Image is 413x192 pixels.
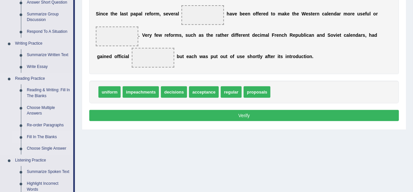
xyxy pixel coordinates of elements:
b: o [373,11,376,16]
b: r [164,32,166,38]
b: a [189,54,192,59]
b: i [305,54,307,59]
b: r [273,54,275,59]
b: c [301,54,304,59]
a: Choose Single Answer [24,143,73,155]
b: w [159,32,162,38]
b: V [142,32,145,38]
b: h [194,54,197,59]
b: f [154,32,156,38]
b: i [120,54,122,59]
b: W [301,11,306,16]
b: f [149,11,151,16]
b: o [114,54,117,59]
b: e [276,32,279,38]
b: r [145,11,146,16]
b: u [237,54,240,59]
b: a [282,11,284,16]
b: t [304,54,305,59]
b: e [255,32,258,38]
b: e [106,11,108,16]
b: r [315,11,317,16]
b: b [301,32,304,38]
b: r [227,32,229,38]
b: o [272,11,275,16]
b: d [355,32,358,38]
b: c [282,32,284,38]
b: l [268,32,269,38]
b: e [171,11,174,16]
b: c [192,54,194,59]
b: t [290,54,291,59]
b: s [281,54,283,59]
b: s [163,11,166,16]
b: e [242,54,245,59]
b: S [96,11,99,16]
b: i [336,32,337,38]
b: i [124,54,125,59]
span: uniform [98,86,121,98]
a: Choose Multiple Answers [24,102,73,119]
b: n [104,54,107,59]
b: r [174,11,175,16]
b: e [297,11,299,16]
b: e [363,11,365,16]
b: i [102,54,104,59]
b: e [259,11,261,16]
b: a [121,11,124,16]
b: f [235,32,237,38]
a: Summarize Written Text [24,49,73,61]
b: R [290,32,293,38]
b: l [128,54,129,59]
b: s [179,32,182,38]
b: h [250,54,253,59]
b: s [201,32,204,38]
b: b [177,54,180,59]
b: h [369,32,372,38]
b: e [145,32,147,38]
b: v [334,32,336,38]
b: r [241,32,243,38]
span: Drop target [181,5,224,25]
b: n [287,54,290,59]
b: t [248,32,250,38]
b: d [252,32,255,38]
b: v [232,11,235,16]
b: a [358,32,361,38]
b: f [268,54,269,59]
b: i [99,11,100,16]
b: c [344,32,347,38]
b: t [279,54,281,59]
b: e [166,11,168,16]
b: p [211,54,214,59]
b: t [220,32,222,38]
b: h [208,32,211,38]
b: e [115,11,117,16]
b: d [374,32,377,38]
b: n [279,32,282,38]
b: r [216,32,217,38]
b: t [269,54,271,59]
b: a [139,11,141,16]
b: t [216,54,218,59]
b: t [271,11,273,16]
b: u [299,54,301,59]
b: p [130,11,133,16]
b: g [97,54,100,59]
b: o [253,11,256,16]
b: r [261,11,263,16]
b: t [257,54,259,59]
b: o [230,54,233,59]
b: a [217,32,220,38]
b: c [306,32,309,38]
b: t [126,11,128,16]
b: o [348,11,351,16]
b: e [337,32,340,38]
b: p [136,11,139,16]
b: c [191,32,193,38]
span: acceptance [189,86,219,98]
b: l [259,54,260,59]
b: t [111,11,112,16]
b: y [260,54,263,59]
b: e [147,11,149,16]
